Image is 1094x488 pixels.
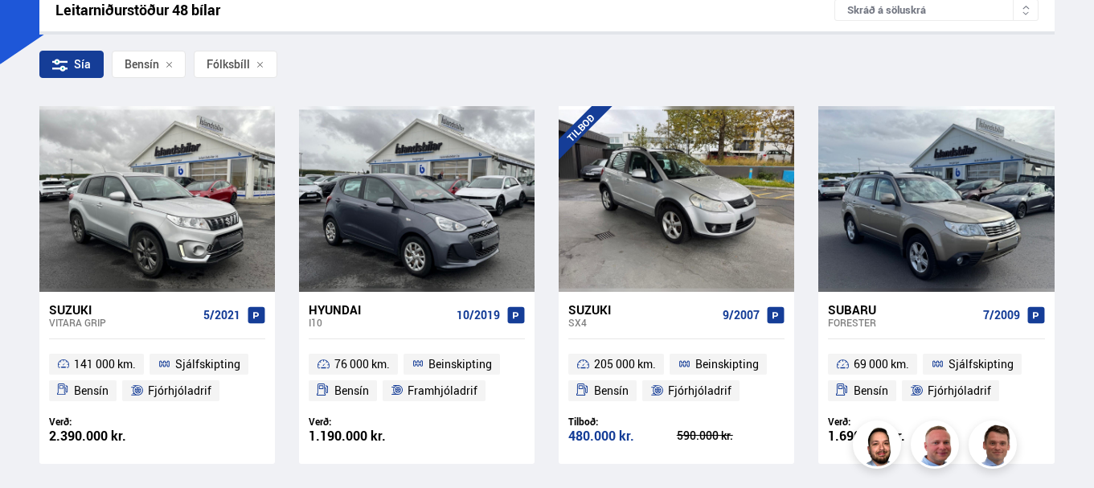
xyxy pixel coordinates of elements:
[828,317,976,328] div: Forester
[828,429,936,443] div: 1.690.000 kr.
[928,381,991,400] span: Fjórhjóladrif
[203,309,240,322] span: 5/2021
[148,381,211,400] span: Fjórhjóladrif
[568,317,716,328] div: SX4
[74,355,136,374] span: 141 000 km.
[723,309,760,322] span: 9/2007
[677,430,785,441] div: 590.000 kr.
[207,58,250,71] span: Fólksbíll
[818,292,1054,464] a: Subaru Forester 7/2009 69 000 km. Sjálfskipting Bensín Fjórhjóladrif Verð: 1.690.000 kr.
[39,51,104,78] div: Sía
[13,6,61,55] button: Opna LiveChat spjallviðmót
[971,423,1019,471] img: FbJEzSuNWCJXmdc-.webp
[309,429,417,443] div: 1.190.000 kr.
[828,302,976,317] div: Subaru
[334,381,369,400] span: Bensín
[568,302,716,317] div: Suzuki
[568,416,677,428] div: Tilboð:
[309,302,450,317] div: Hyundai
[428,355,492,374] span: Beinskipting
[49,302,197,317] div: Suzuki
[594,381,629,400] span: Bensín
[668,381,731,400] span: Fjórhjóladrif
[408,381,477,400] span: Framhjóladrif
[49,416,158,428] div: Verð:
[594,355,656,374] span: 205 000 km.
[949,355,1014,374] span: Sjálfskipting
[299,292,535,464] a: Hyundai i10 10/2019 76 000 km. Beinskipting Bensín Framhjóladrif Verð: 1.190.000 kr.
[913,423,961,471] img: siFngHWaQ9KaOqBr.png
[828,416,936,428] div: Verð:
[49,429,158,443] div: 2.390.000 kr.
[854,381,888,400] span: Bensín
[568,429,677,443] div: 480.000 kr.
[855,423,903,471] img: nhp88E3Fdnt1Opn2.png
[74,381,109,400] span: Bensín
[125,58,159,71] span: Bensín
[559,292,794,464] a: Suzuki SX4 9/2007 205 000 km. Beinskipting Bensín Fjórhjóladrif Tilboð: 480.000 kr. 590.000 kr.
[39,292,275,464] a: Suzuki Vitara GRIP 5/2021 141 000 km. Sjálfskipting Bensín Fjórhjóladrif Verð: 2.390.000 kr.
[983,309,1020,322] span: 7/2009
[309,317,450,328] div: i10
[334,355,390,374] span: 76 000 km.
[457,309,500,322] span: 10/2019
[175,355,240,374] span: Sjálfskipting
[309,416,417,428] div: Verð:
[49,317,197,328] div: Vitara GRIP
[854,355,909,374] span: 69 000 km.
[695,355,759,374] span: Beinskipting
[55,2,835,18] div: Leitarniðurstöður 48 bílar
